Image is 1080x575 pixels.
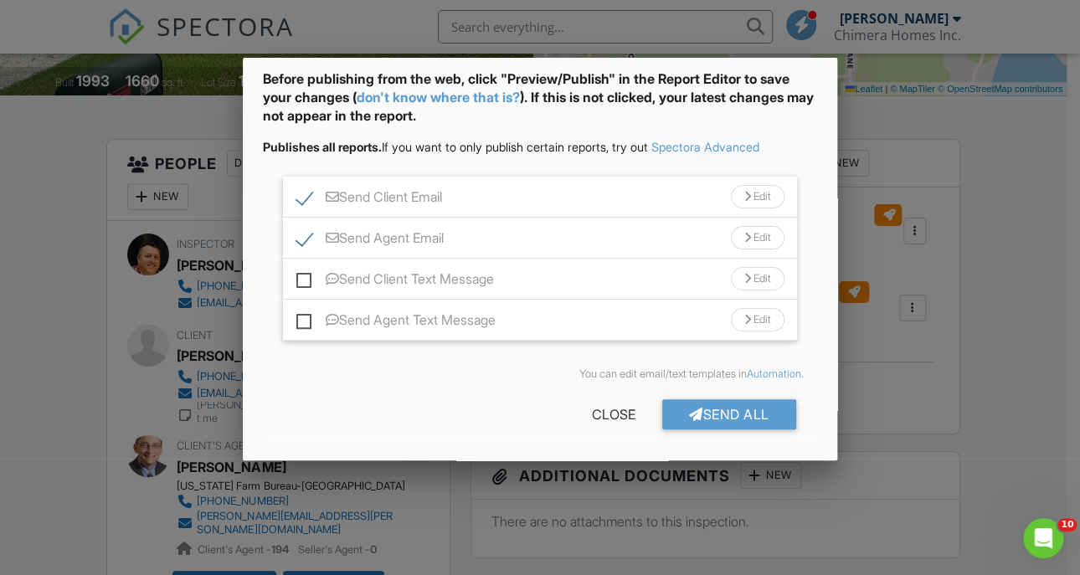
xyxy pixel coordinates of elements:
[263,69,817,139] div: Before publishing from the web, click "Preview/Publish" in the Report Editor to save your changes...
[731,226,784,249] div: Edit
[263,140,382,154] strong: Publishes all reports.
[1023,518,1063,558] iframe: Intercom live chat
[731,267,784,290] div: Edit
[296,312,496,333] label: Send Agent Text Message
[296,230,444,251] label: Send Agent Email
[296,271,494,292] label: Send Client Text Message
[565,399,662,429] div: Close
[263,140,648,154] span: If you want to only publish certain reports, try out
[747,367,801,380] a: Automation
[357,89,520,105] a: don't know where that is?
[651,140,759,154] a: Spectora Advanced
[662,399,796,429] div: Send All
[1057,518,1077,531] span: 10
[296,189,442,210] label: Send Client Email
[276,367,804,381] div: You can edit email/text templates in .
[731,308,784,331] div: Edit
[731,185,784,208] div: Edit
